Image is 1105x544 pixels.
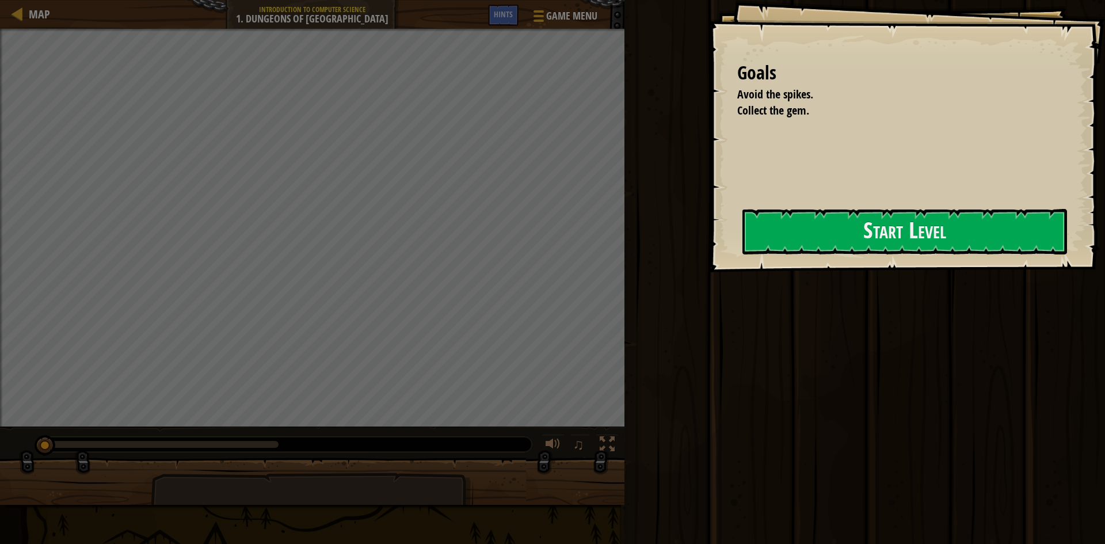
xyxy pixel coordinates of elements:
[596,434,619,458] button: Toggle fullscreen
[542,434,565,458] button: Adjust volume
[23,6,50,22] a: Map
[737,86,813,102] span: Avoid the spikes.
[723,102,1062,119] li: Collect the gem.
[737,60,1065,86] div: Goals
[29,6,50,22] span: Map
[573,436,584,453] span: ♫
[546,9,597,24] span: Game Menu
[494,9,513,20] span: Hints
[742,209,1067,254] button: Start Level
[723,86,1062,103] li: Avoid the spikes.
[570,434,590,458] button: ♫
[524,5,604,32] button: Game Menu
[737,102,809,118] span: Collect the gem.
